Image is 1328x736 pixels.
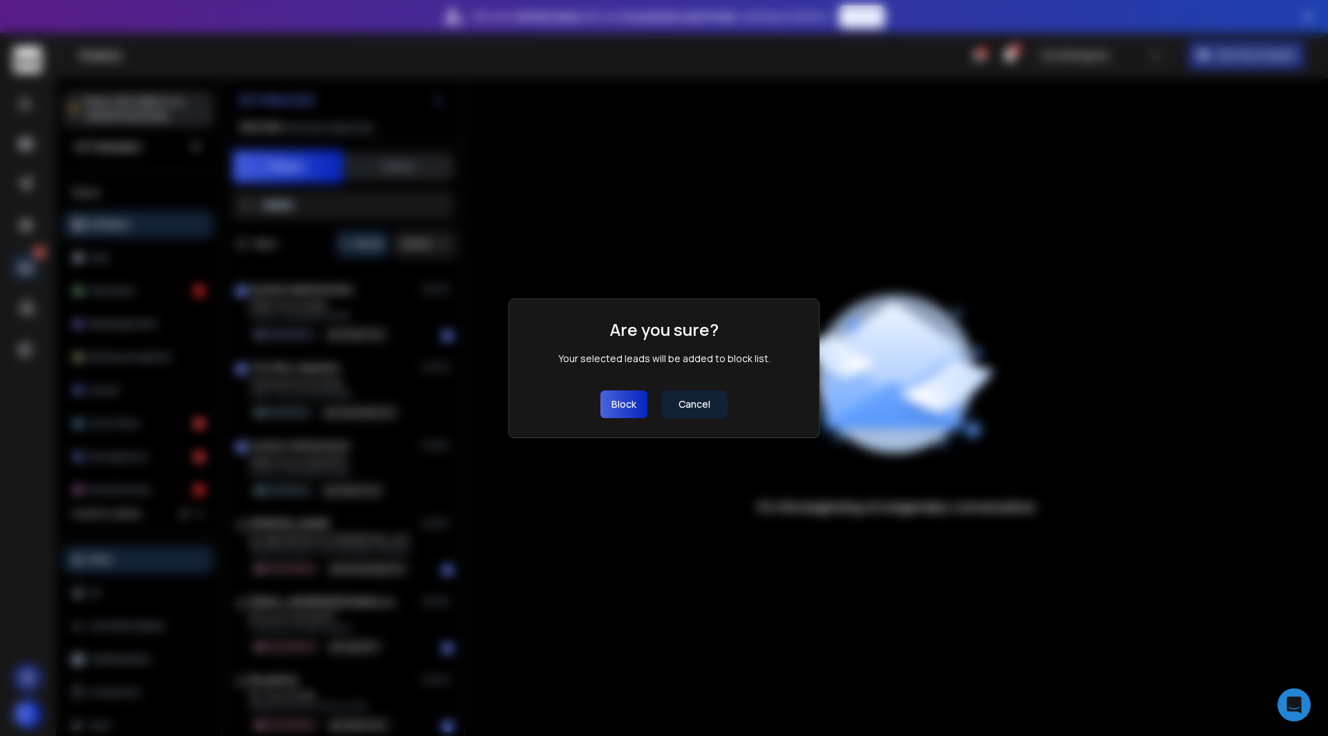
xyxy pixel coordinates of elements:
p: Block [611,397,636,411]
div: Your selected leads will be added to block list. [558,352,771,366]
button: Cancel [661,390,728,418]
button: Block [600,390,647,418]
h1: Are you sure? [610,319,719,341]
div: Open Intercom Messenger [1278,688,1311,721]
